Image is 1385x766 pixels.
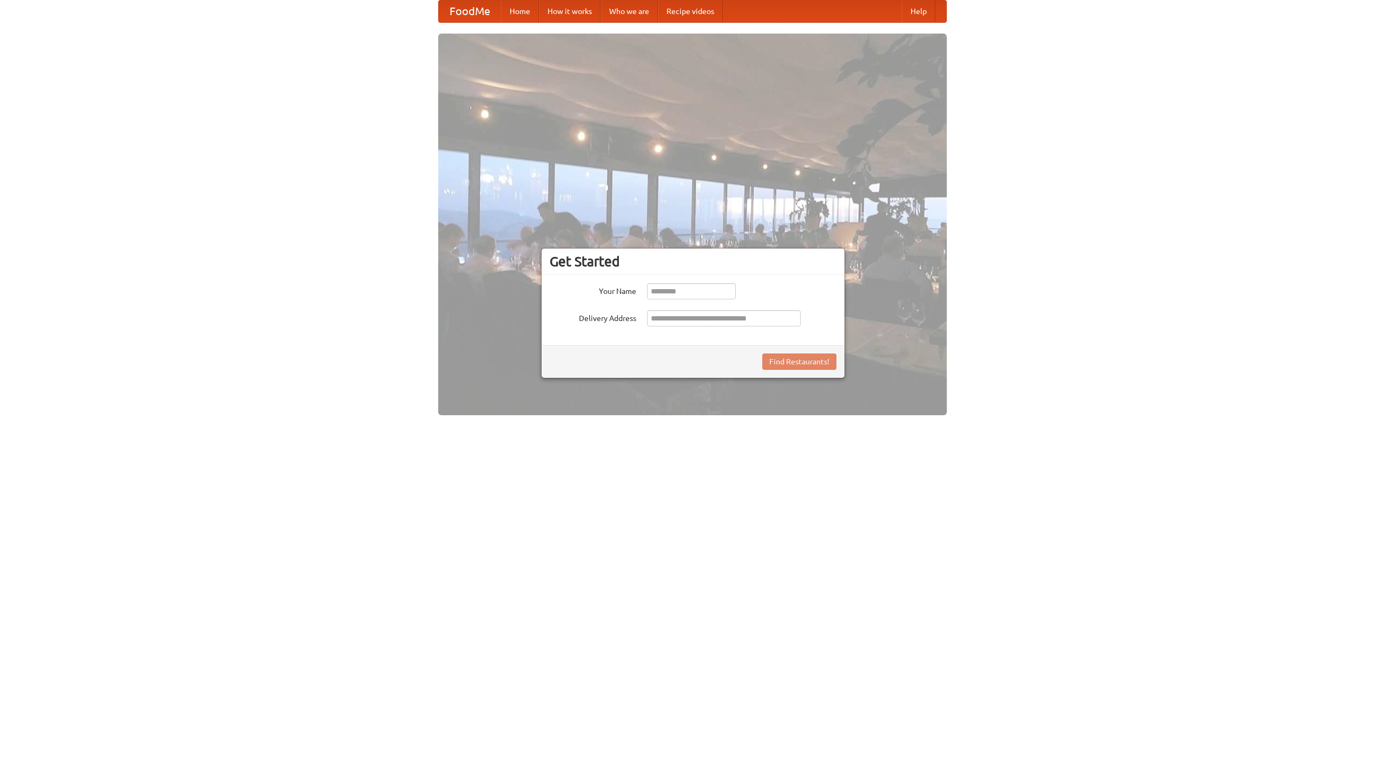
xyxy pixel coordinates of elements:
button: Find Restaurants! [762,353,836,370]
a: Recipe videos [658,1,723,22]
label: Delivery Address [550,310,636,324]
a: Who we are [601,1,658,22]
h3: Get Started [550,253,836,270]
a: FoodMe [439,1,501,22]
label: Your Name [550,283,636,297]
a: Home [501,1,539,22]
a: Help [902,1,935,22]
a: How it works [539,1,601,22]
